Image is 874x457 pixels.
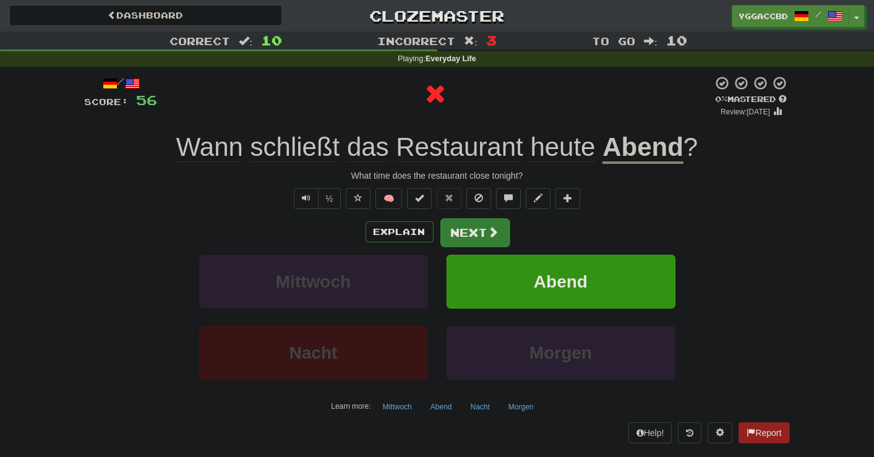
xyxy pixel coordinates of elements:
small: Review: [DATE] [721,108,770,116]
button: Favorite sentence (alt+f) [346,188,371,209]
button: Help! [628,422,672,443]
button: Edit sentence (alt+d) [526,188,551,209]
span: : [644,36,658,46]
span: 10 [666,33,687,48]
button: Nacht [464,398,497,416]
span: das [347,132,389,162]
button: Abend [447,255,675,309]
button: 🧠 [375,188,402,209]
span: Morgen [529,343,592,362]
button: Mittwoch [376,398,419,416]
button: Round history (alt+y) [678,422,701,443]
span: schließt [251,132,340,162]
span: 0 % [716,94,728,104]
span: To go [592,35,635,47]
small: Learn more: [331,402,371,411]
button: Mittwoch [199,255,428,309]
button: Morgen [447,326,675,380]
button: Ignore sentence (alt+i) [466,188,491,209]
u: Abend [602,132,683,164]
span: / [815,10,821,19]
div: Text-to-speech controls [291,188,341,209]
button: Explain [366,221,434,242]
a: yggaccBD / [732,5,849,27]
button: Report [739,422,789,443]
span: Wann [176,132,243,162]
span: : [464,36,478,46]
span: Restaurant [396,132,523,162]
div: What time does the restaurant close tonight? [85,169,790,182]
a: Clozemaster [301,5,573,27]
button: Add to collection (alt+a) [555,188,580,209]
span: Score: [85,96,129,107]
button: Reset to 0% Mastered (alt+r) [437,188,461,209]
strong: Everyday Life [426,54,476,63]
span: 56 [137,92,158,108]
div: / [85,75,158,91]
button: Morgen [502,398,541,416]
span: Incorrect [377,35,455,47]
span: Nacht [289,343,338,362]
button: Discuss sentence (alt+u) [496,188,521,209]
button: Set this sentence to 100% Mastered (alt+m) [407,188,432,209]
div: Mastered [713,94,790,105]
span: heute [530,132,595,162]
button: Play sentence audio (ctl+space) [294,188,319,209]
span: 10 [261,33,282,48]
span: Abend [534,272,588,291]
span: ? [683,132,698,161]
button: ½ [318,188,341,209]
span: : [239,36,252,46]
a: Dashboard [9,5,282,26]
span: 3 [486,33,497,48]
button: Next [440,218,510,247]
span: Mittwoch [276,272,351,291]
span: Correct [169,35,230,47]
button: Abend [424,398,459,416]
span: yggaccBD [739,11,788,22]
button: Nacht [199,326,428,380]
